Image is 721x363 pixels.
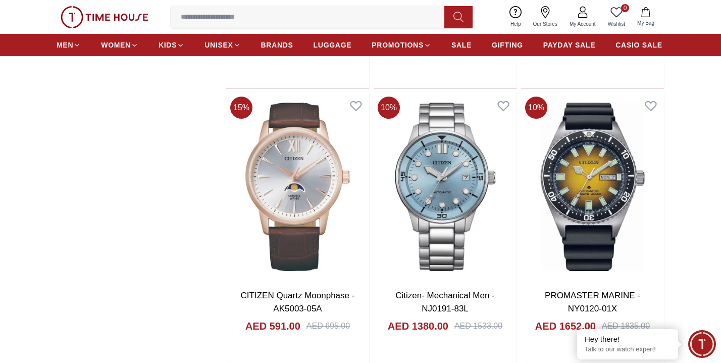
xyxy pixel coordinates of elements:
a: PROMOTIONS [372,36,431,54]
button: My Bag [631,5,660,29]
span: WOMEN [101,40,131,50]
div: AED 1533.00 [454,320,502,332]
span: SALE [451,40,472,50]
p: Talk to our watch expert! [585,345,671,354]
a: UNISEX [204,36,240,54]
a: PAYDAY SALE [543,36,595,54]
a: MEN [57,36,81,54]
a: LUGGAGE [314,36,352,54]
span: UNISEX [204,40,233,50]
img: CITIZEN Quartz Moonphase - AK5003-05A [226,93,369,281]
div: Hey there! [585,334,671,344]
a: 0Wishlist [602,4,631,30]
a: BRANDS [261,36,293,54]
span: BRANDS [261,40,293,50]
h4: AED 1652.00 [535,319,596,333]
div: AED 1835.00 [602,320,650,332]
span: KIDS [159,40,177,50]
span: My Account [565,20,600,28]
img: Citizen- Mechanical Men - NJ0191-83L [374,93,517,281]
span: My Bag [633,19,658,27]
a: Our Stores [527,4,563,30]
a: Help [504,4,527,30]
a: CITIZEN Quartz Moonphase - AK5003-05A [241,291,355,313]
img: ... [61,6,148,28]
div: Chat Widget [688,330,716,358]
span: PAYDAY SALE [543,40,595,50]
span: Wishlist [604,20,629,28]
a: Citizen- Mechanical Men - NJ0191-83L [395,291,495,313]
a: GIFTING [492,36,523,54]
div: AED 695.00 [306,320,350,332]
span: 0 [621,4,629,12]
span: 10 % [525,97,547,119]
span: Our Stores [529,20,561,28]
span: LUGGAGE [314,40,352,50]
h4: AED 591.00 [245,319,300,333]
a: WOMEN [101,36,138,54]
span: CASIO SALE [615,40,662,50]
a: PROMASTER MARINE - NY0120-01X [545,291,640,313]
span: PROMOTIONS [372,40,424,50]
span: 10 % [378,97,400,119]
a: CASIO SALE [615,36,662,54]
img: PROMASTER MARINE - NY0120-01X [521,93,664,281]
a: KIDS [159,36,184,54]
span: GIFTING [492,40,523,50]
span: 15 % [230,97,252,119]
h4: AED 1380.00 [388,319,448,333]
span: MEN [57,40,73,50]
a: SALE [451,36,472,54]
span: Help [506,20,525,28]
